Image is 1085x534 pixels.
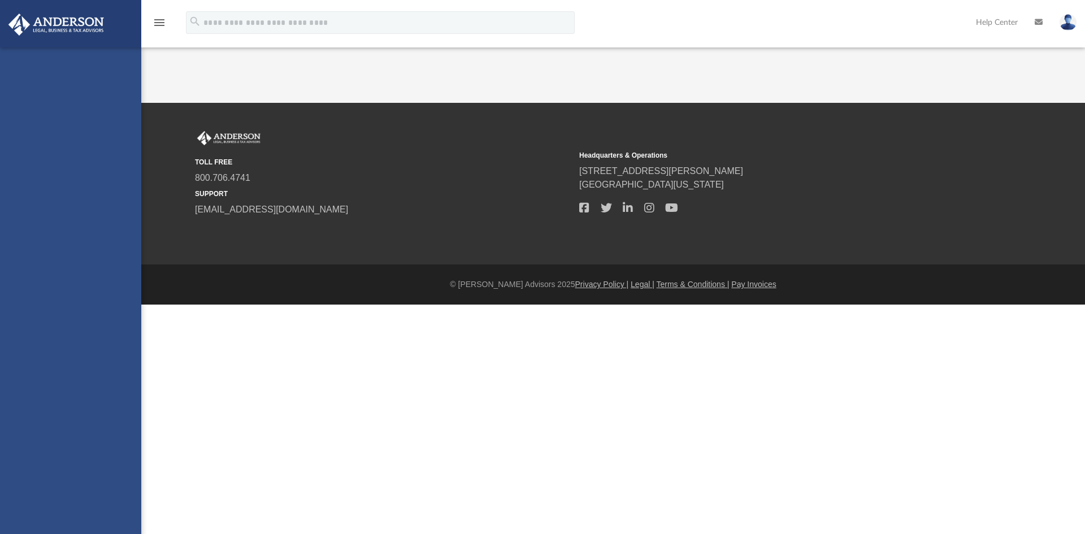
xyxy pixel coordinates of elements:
a: Privacy Policy | [575,280,629,289]
a: [GEOGRAPHIC_DATA][US_STATE] [579,180,724,189]
a: 800.706.4741 [195,173,250,183]
a: menu [153,21,166,29]
img: Anderson Advisors Platinum Portal [195,131,263,146]
small: Headquarters & Operations [579,150,956,160]
a: Legal | [631,280,654,289]
small: TOLL FREE [195,157,571,167]
i: search [189,15,201,28]
small: SUPPORT [195,189,571,199]
img: User Pic [1060,14,1077,31]
i: menu [153,16,166,29]
img: Anderson Advisors Platinum Portal [5,14,107,36]
a: [STREET_ADDRESS][PERSON_NAME] [579,166,743,176]
a: Terms & Conditions | [657,280,730,289]
div: © [PERSON_NAME] Advisors 2025 [141,279,1085,290]
a: [EMAIL_ADDRESS][DOMAIN_NAME] [195,205,348,214]
a: Pay Invoices [731,280,776,289]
